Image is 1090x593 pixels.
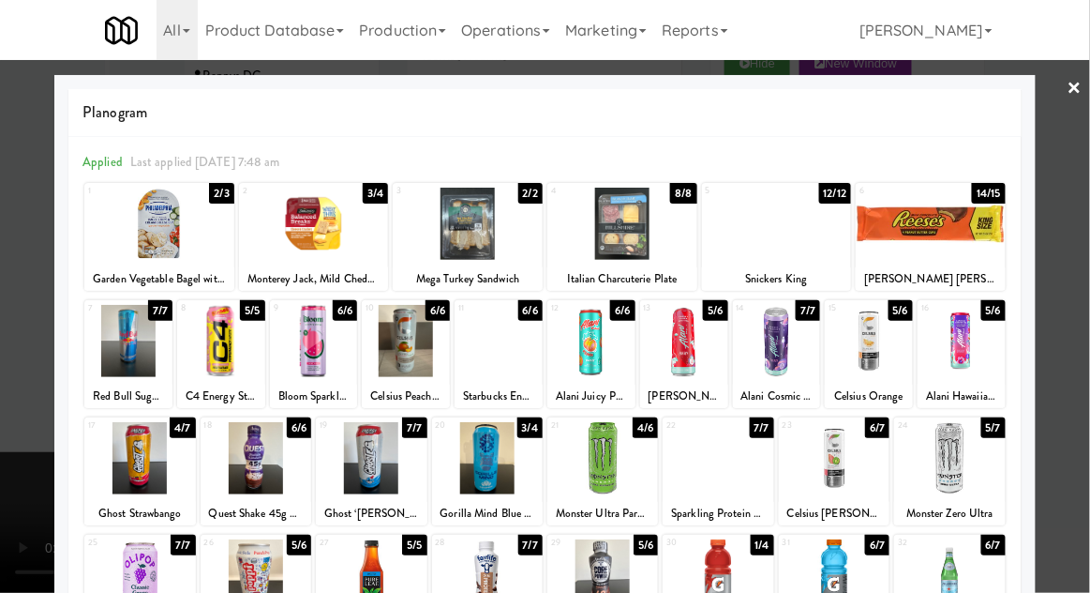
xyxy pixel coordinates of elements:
div: Alani Hawaiian Shaved Ice [918,385,1006,408]
div: 12 [551,300,591,316]
div: 6/7 [865,418,889,438]
div: Ghost ‘[PERSON_NAME] Pop [316,502,426,525]
div: 4 [551,183,622,199]
div: 116/6Starbucks Energy Blueberry Lemonade [455,300,543,408]
div: 135/6[PERSON_NAME] [640,300,728,408]
div: Monster Ultra Paradise Zero Sugar [547,502,658,525]
div: Red Bull Sugar Free [87,385,170,408]
div: 203/4Gorilla Mind Blue Raspberry [432,418,543,525]
div: 32/2Mega Turkey Sandwich [393,183,543,291]
div: 26 [204,535,256,551]
div: Monterey Jack, Mild Cheddar & Wheat Thins, Sargento [242,267,386,291]
div: Celsius [PERSON_NAME] [779,502,889,525]
div: 22 [666,418,718,433]
div: 165/6Alani Hawaiian Shaved Ice [918,300,1006,408]
div: 3/4 [363,183,388,204]
div: 16 [921,300,962,316]
div: 214/6Monster Ultra Paradise Zero Sugar [547,418,658,525]
div: 4/6 [633,418,658,438]
div: 3/4 [517,418,543,438]
div: Ghost Strawbango [87,502,192,525]
div: 77/7Red Bull Sugar Free [84,300,172,408]
div: 14 [737,300,777,316]
div: 8 [181,300,221,316]
div: C4 Energy Strawberry Starburst! [177,385,265,408]
div: 15 [829,300,869,316]
div: 2 [243,183,314,199]
div: Garden Vegetable Bagel with Cream Cheese, [GEOGRAPHIC_DATA] [84,267,234,291]
div: Snickers King [702,267,852,291]
div: 7/7 [148,300,172,321]
div: 32 [898,535,949,551]
div: 245/7Monster Zero Ultra [894,418,1005,525]
div: 14/15 [972,183,1006,204]
div: 5/6 [703,300,727,321]
div: 5/5 [402,535,426,555]
div: Starbucks Energy Blueberry Lemonade [457,385,540,408]
div: 2/2 [518,183,543,204]
div: 155/6Celsius Orange [825,300,913,408]
div: Italian Charcuterie Plate [547,267,697,291]
div: [PERSON_NAME] [PERSON_NAME] Size [856,267,1006,291]
div: Bloom Sparkling Energy [273,385,355,408]
div: Alani Hawaiian Shaved Ice [920,385,1003,408]
div: Monster Zero Ultra [894,502,1005,525]
div: Celsius [PERSON_NAME] [782,502,887,525]
div: Alani Cosmic Stardust [736,385,818,408]
div: 5/6 [981,300,1006,321]
div: 96/6Bloom Sparkling Energy [270,300,358,408]
div: Red Bull Sugar Free [84,385,172,408]
div: 236/7Celsius [PERSON_NAME] [779,418,889,525]
div: 5/7 [981,418,1006,438]
div: 23 [783,418,834,433]
div: 1 [88,183,159,199]
div: 5/6 [888,300,913,321]
div: 48/8Italian Charcuterie Plate [547,183,697,291]
div: Alani Juicy Peach [550,385,633,408]
div: 17 [88,418,140,433]
div: 31 [783,535,834,551]
div: 6/6 [287,418,311,438]
div: Quest Shake 45g Protein [201,502,311,525]
div: 10 [366,300,406,316]
div: 227/7Sparkling Protein Lemonade [663,418,773,525]
div: 6/6 [518,300,543,321]
div: C4 Energy Strawberry Starburst! [180,385,262,408]
div: Gorilla Mind Blue Raspberry [435,502,540,525]
div: 24 [898,418,949,433]
div: Celsius Orange [828,385,910,408]
div: 106/6Celsius Peach Mango + Green Tea [362,300,450,408]
div: 18 [204,418,256,433]
div: Quest Shake 45g Protein [203,502,308,525]
div: Ghost Strawbango [84,502,195,525]
span: Planogram [82,99,1008,127]
div: 11 [458,300,499,316]
div: Monster Ultra Paradise Zero Sugar [550,502,655,525]
div: 1/4 [751,535,774,555]
div: 6 [859,183,931,199]
div: 7/7 [171,535,195,555]
div: Alani Cosmic Stardust [733,385,821,408]
div: 512/12Snickers King [702,183,852,291]
div: 6/7 [981,535,1006,555]
div: 5/5 [240,300,264,321]
div: Italian Charcuterie Plate [550,267,694,291]
div: 23/4Monterey Jack, Mild Cheddar & Wheat Thins, Sargento [239,183,389,291]
div: Ghost ‘[PERSON_NAME] Pop [319,502,424,525]
div: [PERSON_NAME] [640,385,728,408]
div: 29 [551,535,603,551]
div: 21 [551,418,603,433]
div: 7/7 [796,300,820,321]
div: 12/3Garden Vegetable Bagel with Cream Cheese, [GEOGRAPHIC_DATA] [84,183,234,291]
div: 30 [666,535,718,551]
span: Last applied [DATE] 7:48 am [130,153,280,171]
div: Starbucks Energy Blueberry Lemonade [455,385,543,408]
div: 147/7Alani Cosmic Stardust [733,300,821,408]
div: [PERSON_NAME] [643,385,725,408]
div: 5/6 [634,535,658,555]
div: Celsius Peach Mango + Green Tea [362,385,450,408]
div: Bloom Sparkling Energy [270,385,358,408]
div: 5/6 [287,535,311,555]
div: 19 [320,418,371,433]
div: Celsius Orange [825,385,913,408]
